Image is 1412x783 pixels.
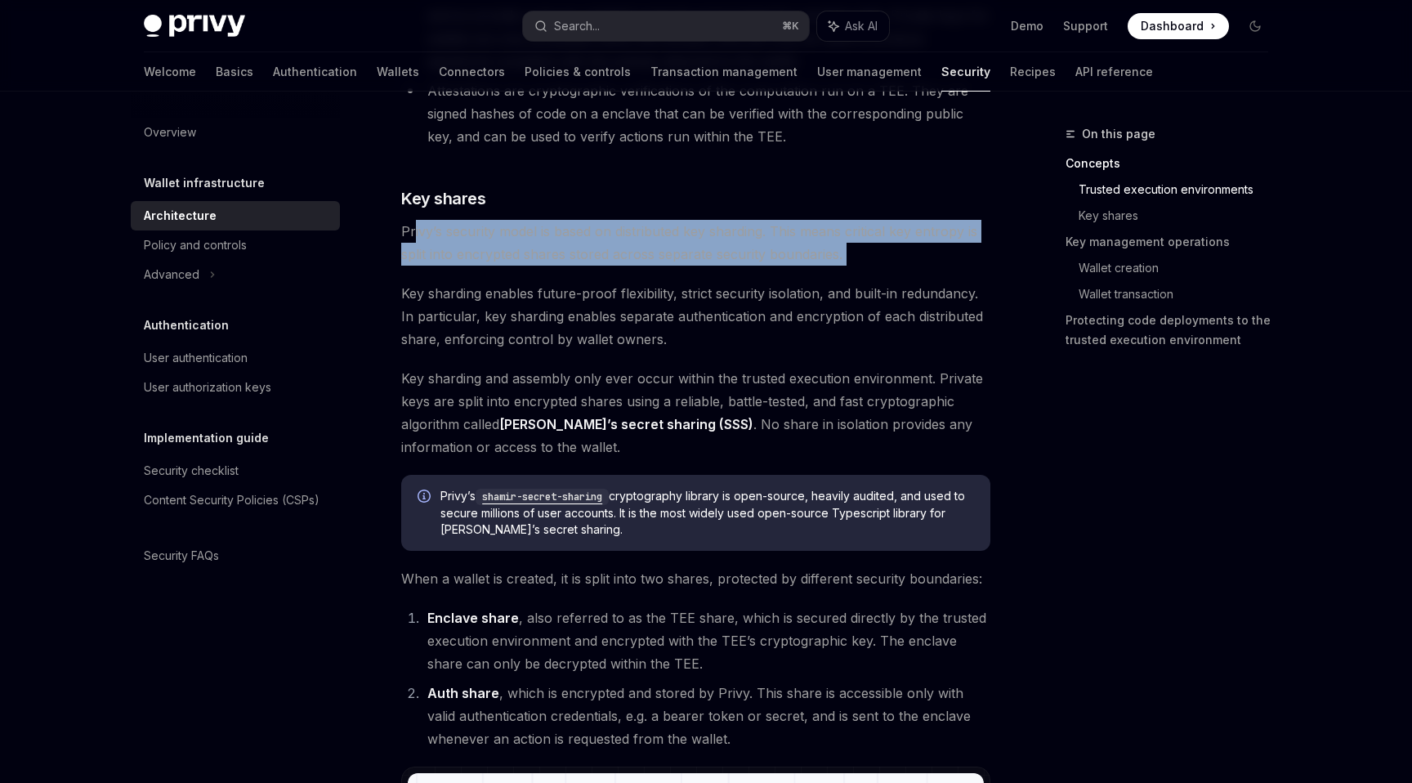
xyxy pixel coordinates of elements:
a: Concepts [1066,150,1281,177]
a: Protecting code deployments to the trusted execution environment [1066,307,1281,353]
a: Policy and controls [131,230,340,260]
span: Key sharding and assembly only ever occur within the trusted execution environment. Private keys ... [401,367,990,459]
button: Search...⌘K [523,11,809,41]
span: Ask AI [845,18,878,34]
div: Security FAQs [144,546,219,566]
a: Wallets [377,52,419,92]
a: Connectors [439,52,505,92]
code: shamir-secret-sharing [476,489,609,505]
a: Support [1063,18,1108,34]
a: Demo [1011,18,1043,34]
div: User authentication [144,348,248,368]
a: Basics [216,52,253,92]
span: On this page [1082,124,1155,144]
span: When a wallet is created, it is split into two shares, protected by different security boundaries: [401,567,990,590]
a: Wallet transaction [1079,281,1281,307]
a: Wallet creation [1079,255,1281,281]
a: Security checklist [131,456,340,485]
span: Privy’s cryptography library is open-source, heavily audited, and used to secure millions of user... [440,488,974,538]
a: Security FAQs [131,541,340,570]
a: Recipes [1010,52,1056,92]
a: Policies & controls [525,52,631,92]
a: Key management operations [1066,229,1281,255]
strong: Auth share [427,685,499,701]
a: Overview [131,118,340,147]
a: Architecture [131,201,340,230]
li: , also referred to as the TEE share, which is secured directly by the trusted execution environme... [422,606,990,675]
div: Content Security Policies (CSPs) [144,490,319,510]
span: Key sharding enables future-proof flexibility, strict security isolation, and built-in redundancy... [401,282,990,351]
a: Authentication [273,52,357,92]
div: Policy and controls [144,235,247,255]
span: Dashboard [1141,18,1204,34]
strong: Enclave share [427,610,519,626]
h5: Authentication [144,315,229,335]
a: User authorization keys [131,373,340,402]
a: User management [817,52,922,92]
span: Key shares [401,187,485,210]
a: shamir-secret-sharing [476,489,609,503]
svg: Info [418,490,434,506]
li: Attestations are cryptographic verifications of the computation run on a TEE. They are signed has... [401,79,990,148]
a: Content Security Policies (CSPs) [131,485,340,515]
a: Transaction management [650,52,798,92]
a: Welcome [144,52,196,92]
div: Advanced [144,265,199,284]
h5: Implementation guide [144,428,269,448]
button: Ask AI [817,11,889,41]
li: , which is encrypted and stored by Privy. This share is accessible only with valid authentication... [422,682,990,750]
div: Security checklist [144,461,239,481]
a: Key shares [1079,203,1281,229]
div: Architecture [144,206,217,226]
a: Security [941,52,990,92]
div: Overview [144,123,196,142]
a: User authentication [131,343,340,373]
button: Toggle dark mode [1242,13,1268,39]
span: Privy’s security model is based on distributed key sharding. This means critical key entropy is s... [401,220,990,266]
a: Dashboard [1128,13,1229,39]
a: [PERSON_NAME]’s secret sharing (SSS) [499,416,753,433]
div: Search... [554,16,600,36]
a: Trusted execution environments [1079,177,1281,203]
a: API reference [1075,52,1153,92]
h5: Wallet infrastructure [144,173,265,193]
span: ⌘ K [782,20,799,33]
div: User authorization keys [144,378,271,397]
img: dark logo [144,15,245,38]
